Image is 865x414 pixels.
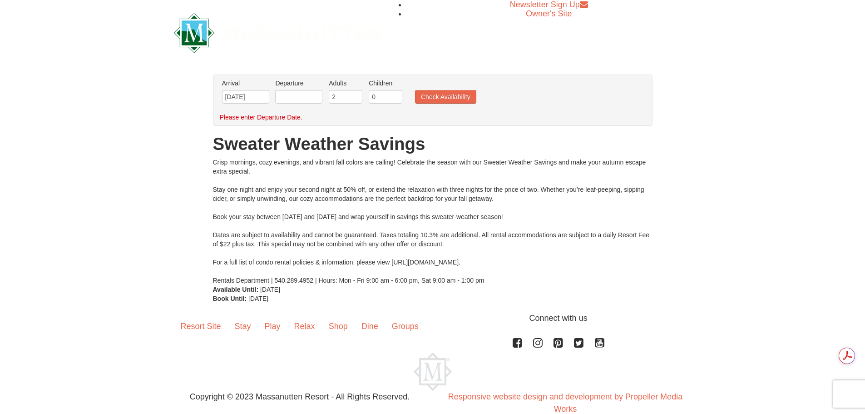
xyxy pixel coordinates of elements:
[369,79,402,88] label: Children
[258,312,287,340] a: Play
[526,9,572,18] a: Owner's Site
[414,353,452,391] img: Massanutten Resort Logo
[174,21,382,42] a: Massanutten Resort
[355,312,385,340] a: Dine
[174,312,692,324] p: Connect with us
[213,135,652,153] h1: Sweater Weather Savings
[222,79,269,88] label: Arrival
[287,312,322,340] a: Relax
[275,79,322,88] label: Departure
[385,312,425,340] a: Groups
[228,312,258,340] a: Stay
[448,392,682,414] a: Responsive website design and development by Propeller Media Works
[248,295,268,302] span: [DATE]
[174,312,228,340] a: Resort Site
[174,13,382,53] img: Massanutten Resort Logo
[415,90,476,104] button: Check Availability
[213,286,259,293] strong: Available Until:
[213,295,247,302] strong: Book Until:
[322,312,355,340] a: Shop
[329,79,362,88] label: Adults
[167,391,433,403] p: Copyright © 2023 Massanutten Resort - All Rights Reserved.
[220,113,636,122] div: Please enter Departure Date.
[260,286,280,293] span: [DATE]
[213,158,652,285] div: Crisp mornings, cozy evenings, and vibrant fall colors are calling! Celebrate the season with our...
